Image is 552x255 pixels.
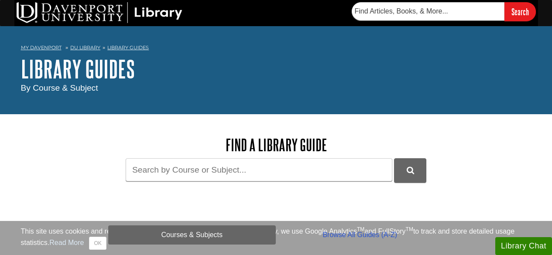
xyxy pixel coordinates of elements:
img: DU Library [17,2,182,23]
div: This site uses cookies and records your IP address for usage statistics. Additionally, we use Goo... [21,226,531,250]
nav: breadcrumb [21,42,531,56]
button: Close [89,237,106,250]
a: Library Guides [107,44,149,51]
a: My Davenport [21,44,62,51]
div: By Course & Subject [21,82,531,95]
i: Search Library Guides [407,167,414,174]
h1: Library Guides [21,56,531,82]
input: Search [504,2,536,21]
h2: Find a Library Guide [108,136,444,154]
a: DU Library [70,44,100,51]
input: Search by Course or Subject... [126,158,392,181]
a: Browse All Guides (A-Z) [276,225,444,245]
input: Find Articles, Books, & More... [352,2,504,20]
button: Library Chat [495,237,552,255]
a: Read More [49,239,84,246]
a: Courses & Subjects [108,225,276,245]
form: Searches DU Library's articles, books, and more [352,2,536,21]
